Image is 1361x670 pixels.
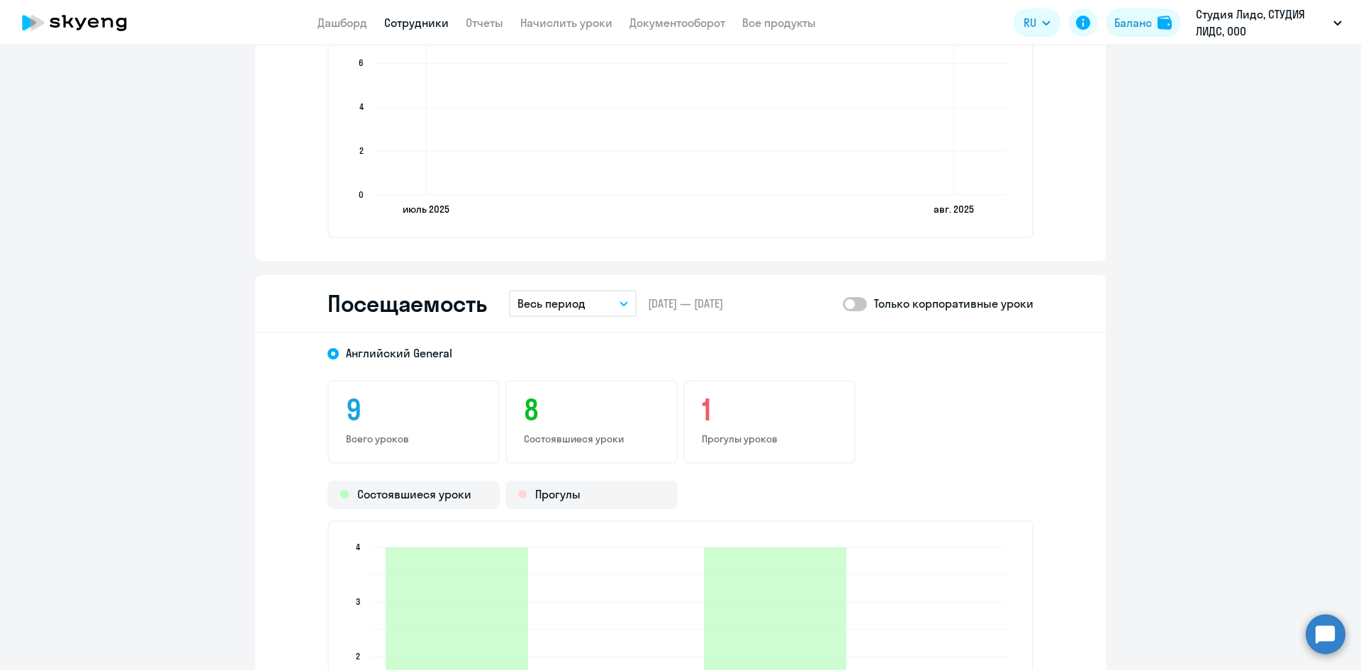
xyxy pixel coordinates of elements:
button: Балансbalance [1106,9,1180,37]
h3: 1 [702,393,837,427]
button: RU [1014,9,1060,37]
h2: Посещаемость [327,289,486,318]
a: Начислить уроки [520,16,612,30]
a: Все продукты [742,16,816,30]
div: Прогулы [505,481,678,509]
div: Баланс [1114,14,1152,31]
div: Состоявшиеся уроки [327,481,500,509]
h3: 9 [346,393,481,427]
a: Сотрудники [384,16,449,30]
p: Состоявшиеся уроки [524,432,659,445]
a: Документооборот [629,16,725,30]
text: 0 [359,189,364,200]
p: Всего уроков [346,432,481,445]
text: авг. 2025 [934,203,974,216]
p: Студия Лидс, СТУДИЯ ЛИДС, ООО [1196,6,1328,40]
text: 2 [356,651,360,661]
button: Студия Лидс, СТУДИЯ ЛИДС, ООО [1189,6,1349,40]
span: [DATE] — [DATE] [648,296,723,311]
span: Английский General [346,345,452,361]
button: Весь период [509,290,637,317]
text: 6 [359,57,364,68]
h3: 8 [524,393,659,427]
text: 4 [359,101,364,112]
text: 3 [356,596,360,607]
text: 2 [359,145,364,156]
p: Прогулы уроков [702,432,837,445]
p: Весь период [517,295,586,312]
a: Дашборд [318,16,367,30]
img: balance [1158,16,1172,30]
text: 4 [356,542,360,552]
p: Только корпоративные уроки [874,295,1034,312]
span: RU [1024,14,1036,31]
text: июль 2025 [403,203,449,216]
a: Отчеты [466,16,503,30]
